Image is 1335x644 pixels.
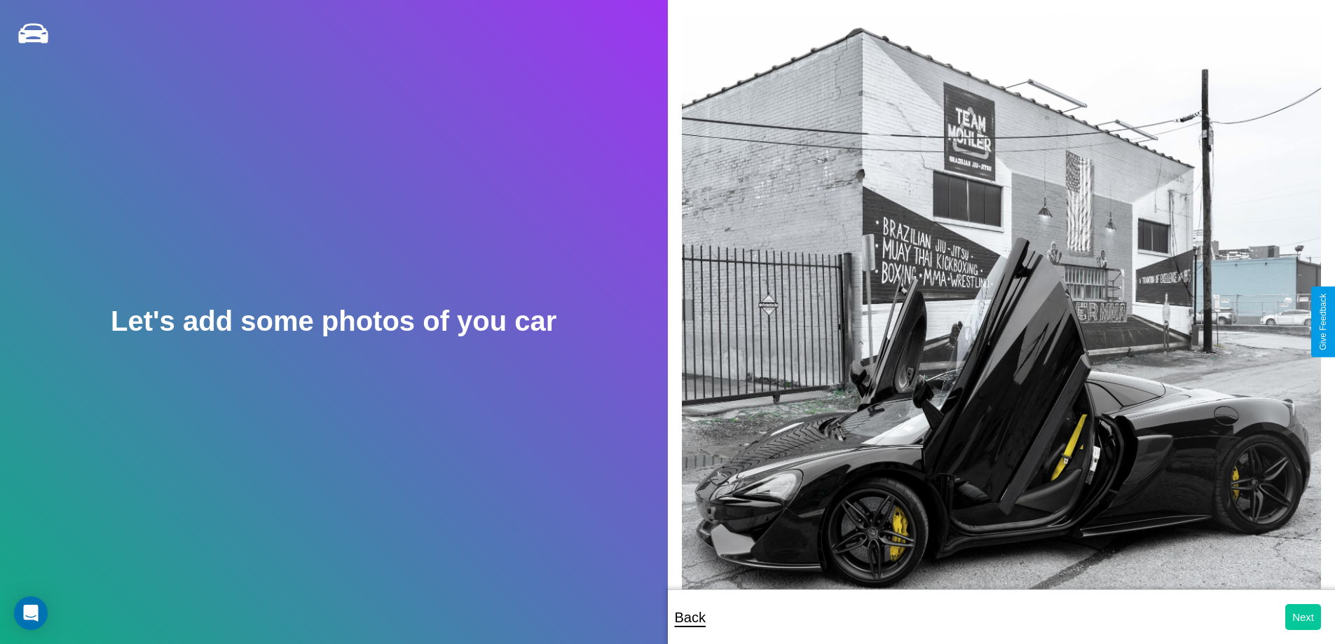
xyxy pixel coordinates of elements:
[14,596,48,630] div: Open Intercom Messenger
[675,605,706,630] p: Back
[111,306,556,337] h2: Let's add some photos of you car
[682,14,1322,615] img: posted
[1318,294,1328,350] div: Give Feedback
[1285,604,1321,630] button: Next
